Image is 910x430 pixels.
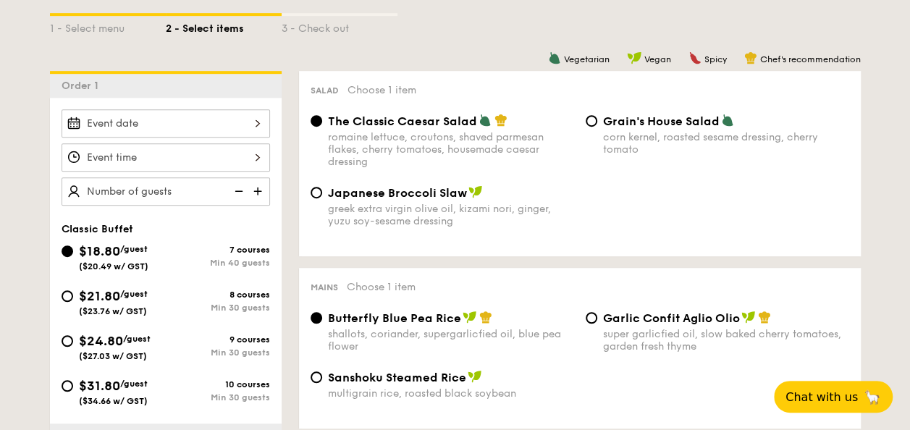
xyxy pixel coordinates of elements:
div: Min 30 guests [166,303,270,313]
span: $24.80 [79,333,123,349]
span: Garlic Confit Aglio Olio [603,311,740,325]
span: Japanese Broccoli Slaw [328,186,467,200]
div: 10 courses [166,379,270,389]
span: Choose 1 item [347,84,416,96]
div: Min 30 guests [166,392,270,402]
img: icon-vegetarian.fe4039eb.svg [479,114,492,127]
span: /guest [120,289,148,299]
span: Chat with us [785,390,858,404]
input: Sanshoku Steamed Ricemultigrain rice, roasted black soybean [311,371,322,383]
span: Sanshoku Steamed Rice [328,371,466,384]
span: The Classic Caesar Salad [328,114,477,128]
div: 9 courses [166,334,270,345]
input: $24.80/guest($27.03 w/ GST)9 coursesMin 30 guests [62,335,73,347]
div: corn kernel, roasted sesame dressing, cherry tomato [603,131,849,156]
span: Choose 1 item [347,281,416,293]
span: /guest [123,334,151,344]
span: $18.80 [79,243,120,259]
span: Mains [311,282,338,292]
span: 🦙 [864,389,881,405]
span: Chef's recommendation [760,54,861,64]
span: ($20.49 w/ GST) [79,261,148,271]
div: 2 - Select items [166,16,282,36]
span: Order 1 [62,80,104,92]
img: icon-spicy.37a8142b.svg [688,51,702,64]
img: icon-vegetarian.fe4039eb.svg [721,114,734,127]
input: Butterfly Blue Pea Riceshallots, coriander, supergarlicfied oil, blue pea flower [311,312,322,324]
span: $31.80 [79,378,120,394]
span: ($27.03 w/ GST) [79,351,147,361]
input: Japanese Broccoli Slawgreek extra virgin olive oil, kizami nori, ginger, yuzu soy-sesame dressing [311,187,322,198]
input: Event time [62,143,270,172]
img: icon-add.58712e84.svg [248,177,270,205]
input: $18.80/guest($20.49 w/ GST)7 coursesMin 40 guests [62,245,73,257]
span: /guest [120,379,148,389]
div: multigrain rice, roasted black soybean [328,387,574,400]
span: Vegetarian [564,54,610,64]
input: Grain's House Saladcorn kernel, roasted sesame dressing, cherry tomato [586,115,597,127]
img: icon-vegan.f8ff3823.svg [741,311,756,324]
img: icon-vegan.f8ff3823.svg [463,311,477,324]
span: ($34.66 w/ GST) [79,396,148,406]
span: Classic Buffet [62,223,133,235]
div: 8 courses [166,290,270,300]
div: 1 - Select menu [50,16,166,36]
span: Butterfly Blue Pea Rice [328,311,461,325]
div: shallots, coriander, supergarlicfied oil, blue pea flower [328,328,574,353]
input: Number of guests [62,177,270,206]
span: Grain's House Salad [603,114,720,128]
input: The Classic Caesar Saladromaine lettuce, croutons, shaved parmesan flakes, cherry tomatoes, house... [311,115,322,127]
span: $21.80 [79,288,120,304]
span: ($23.76 w/ GST) [79,306,147,316]
div: Min 40 guests [166,258,270,268]
span: Vegan [644,54,671,64]
img: icon-chef-hat.a58ddaea.svg [479,311,492,324]
div: 7 courses [166,245,270,255]
input: Garlic Confit Aglio Oliosuper garlicfied oil, slow baked cherry tomatoes, garden fresh thyme [586,312,597,324]
button: Chat with us🦙 [774,381,893,413]
div: 3 - Check out [282,16,397,36]
img: icon-chef-hat.a58ddaea.svg [494,114,507,127]
input: $21.80/guest($23.76 w/ GST)8 coursesMin 30 guests [62,290,73,302]
img: icon-reduce.1d2dbef1.svg [227,177,248,205]
span: Spicy [704,54,727,64]
img: icon-vegetarian.fe4039eb.svg [548,51,561,64]
span: Salad [311,85,339,96]
div: super garlicfied oil, slow baked cherry tomatoes, garden fresh thyme [603,328,849,353]
img: icon-chef-hat.a58ddaea.svg [744,51,757,64]
input: $31.80/guest($34.66 w/ GST)10 coursesMin 30 guests [62,380,73,392]
img: icon-vegan.f8ff3823.svg [468,185,483,198]
div: greek extra virgin olive oil, kizami nori, ginger, yuzu soy-sesame dressing [328,203,574,227]
img: icon-vegan.f8ff3823.svg [468,370,482,383]
img: icon-vegan.f8ff3823.svg [627,51,641,64]
div: Min 30 guests [166,347,270,358]
span: /guest [120,244,148,254]
div: romaine lettuce, croutons, shaved parmesan flakes, cherry tomatoes, housemade caesar dressing [328,131,574,168]
input: Event date [62,109,270,138]
img: icon-chef-hat.a58ddaea.svg [758,311,771,324]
